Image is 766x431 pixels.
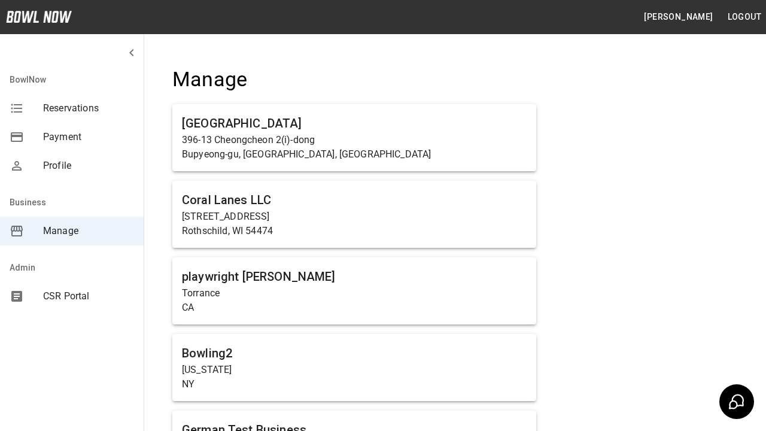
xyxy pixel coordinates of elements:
[182,224,527,238] p: Rothschild, WI 54474
[182,286,527,301] p: Torrance
[182,267,527,286] h6: playwright [PERSON_NAME]
[182,133,527,147] p: 396-13 Cheongcheon 2(i)-dong
[43,159,134,173] span: Profile
[639,6,718,28] button: [PERSON_NAME]
[172,67,536,92] h4: Manage
[182,301,527,315] p: CA
[43,224,134,238] span: Manage
[182,114,527,133] h6: [GEOGRAPHIC_DATA]
[182,363,527,377] p: [US_STATE]
[182,344,527,363] h6: Bowling2
[182,377,527,391] p: NY
[182,147,527,162] p: Bupyeong-gu, [GEOGRAPHIC_DATA], [GEOGRAPHIC_DATA]
[182,190,527,210] h6: Coral Lanes LLC
[43,101,134,116] span: Reservations
[182,210,527,224] p: [STREET_ADDRESS]
[43,289,134,303] span: CSR Portal
[6,11,72,23] img: logo
[43,130,134,144] span: Payment
[723,6,766,28] button: Logout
